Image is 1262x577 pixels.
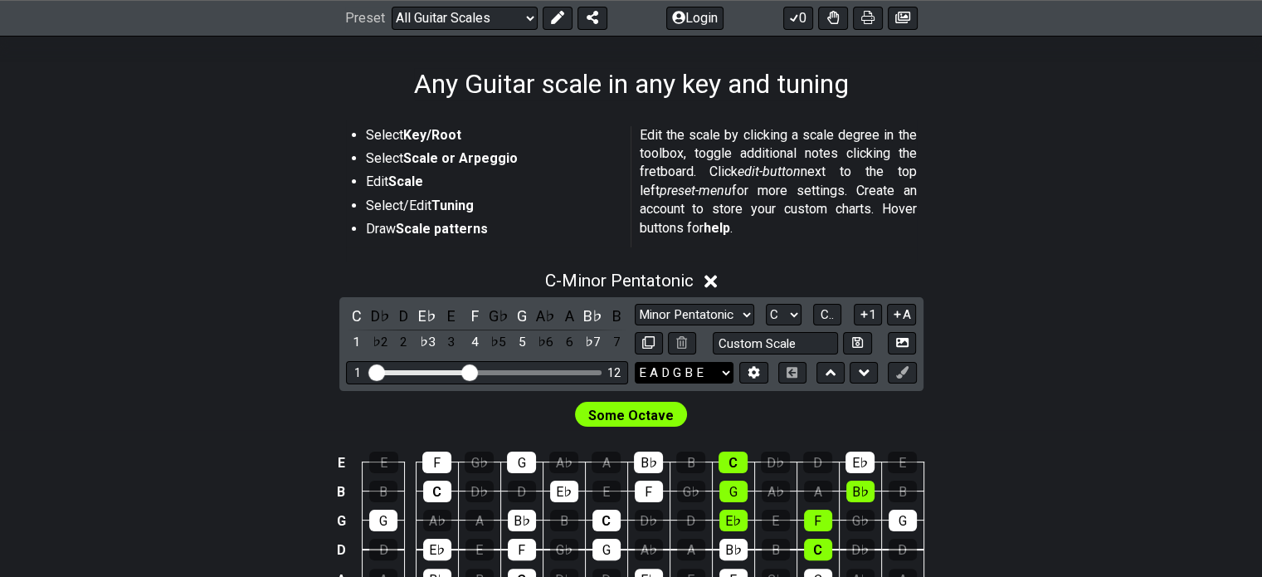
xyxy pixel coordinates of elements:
[331,535,351,565] td: D
[414,68,849,100] h1: Any Guitar scale in any key and tuning
[845,452,875,473] div: E♭
[465,452,494,473] div: G♭
[766,304,802,326] select: Tonic/Root
[640,126,917,237] p: Edit the scale by clicking a scale degree in the toolbox, toggle additional notes clicking the fr...
[804,481,832,502] div: A
[577,7,607,30] button: Share Preset
[804,510,832,531] div: F
[803,452,832,473] div: D
[854,304,882,326] button: 1
[403,150,518,166] strong: Scale or Arpeggio
[392,7,538,30] select: Preset
[889,510,917,531] div: G
[366,126,620,149] li: Select
[423,539,451,560] div: E♭
[543,7,573,30] button: Edit Preset
[369,481,397,502] div: B
[846,539,875,560] div: D♭
[369,539,397,560] div: D
[488,331,509,354] div: toggle scale degree
[850,362,878,384] button: Move down
[366,149,620,173] li: Select
[488,305,509,327] div: toggle pitch class
[403,127,461,143] strong: Key/Root
[846,481,875,502] div: B♭
[818,7,848,30] button: Toggle Dexterity for all fretkits
[783,7,813,30] button: 0
[634,452,663,473] div: B♭
[508,510,536,531] div: B♭
[507,452,536,473] div: G
[582,331,604,354] div: toggle scale degree
[508,481,536,502] div: D
[719,510,748,531] div: E♭
[423,481,451,502] div: C
[550,539,578,560] div: G♭
[417,331,438,354] div: toggle scale degree
[719,452,748,473] div: C
[511,305,533,327] div: toggle pitch class
[762,539,790,560] div: B
[393,331,415,354] div: toggle scale degree
[676,452,705,473] div: B
[388,174,423,189] strong: Scale
[582,305,604,327] div: toggle pitch class
[346,305,368,327] div: toggle pitch class
[846,510,875,531] div: G♭
[431,198,474,213] strong: Tuning
[843,332,871,355] button: Store user defined scale
[804,539,832,560] div: C
[677,539,705,560] div: A
[762,510,790,531] div: E
[369,331,391,354] div: toggle scale degree
[422,452,451,473] div: F
[888,332,916,355] button: Create Image
[423,510,451,531] div: A♭
[558,305,580,327] div: toggle pitch class
[369,452,398,473] div: E
[369,305,391,327] div: toggle pitch class
[606,331,627,354] div: toggle scale degree
[535,305,557,327] div: toggle pitch class
[592,481,621,502] div: E
[888,452,917,473] div: E
[635,510,663,531] div: D♭
[346,361,628,384] div: Visible fret range
[677,510,705,531] div: D
[719,481,748,502] div: G
[331,448,351,477] td: E
[635,362,733,384] select: Tuning
[666,7,724,30] button: Login
[739,362,767,384] button: Edit Tuning
[393,305,415,327] div: toggle pitch class
[508,539,536,560] div: F
[366,220,620,243] li: Draw
[592,452,621,473] div: A
[465,481,494,502] div: D♭
[635,304,754,326] select: Scale
[441,331,462,354] div: toggle scale degree
[369,510,397,531] div: G
[606,305,627,327] div: toggle pitch class
[441,305,462,327] div: toggle pitch class
[762,481,790,502] div: A♭
[635,481,663,502] div: F
[545,271,694,291] span: C - Minor Pentatonic
[511,331,533,354] div: toggle scale degree
[346,331,368,354] div: toggle scale degree
[761,452,790,473] div: D♭
[888,7,918,30] button: Create image
[417,305,438,327] div: toggle pitch class
[677,481,705,502] div: G♭
[550,481,578,502] div: E♭
[778,362,806,384] button: Toggle horizontal chord view
[549,452,578,473] div: A♭
[887,304,916,326] button: A
[345,11,385,27] span: Preset
[550,510,578,531] div: B
[888,362,916,384] button: First click edit preset to enable marker editing
[816,362,845,384] button: Move up
[821,307,834,322] span: C..
[396,221,488,237] strong: Scale patterns
[464,305,485,327] div: toggle pitch class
